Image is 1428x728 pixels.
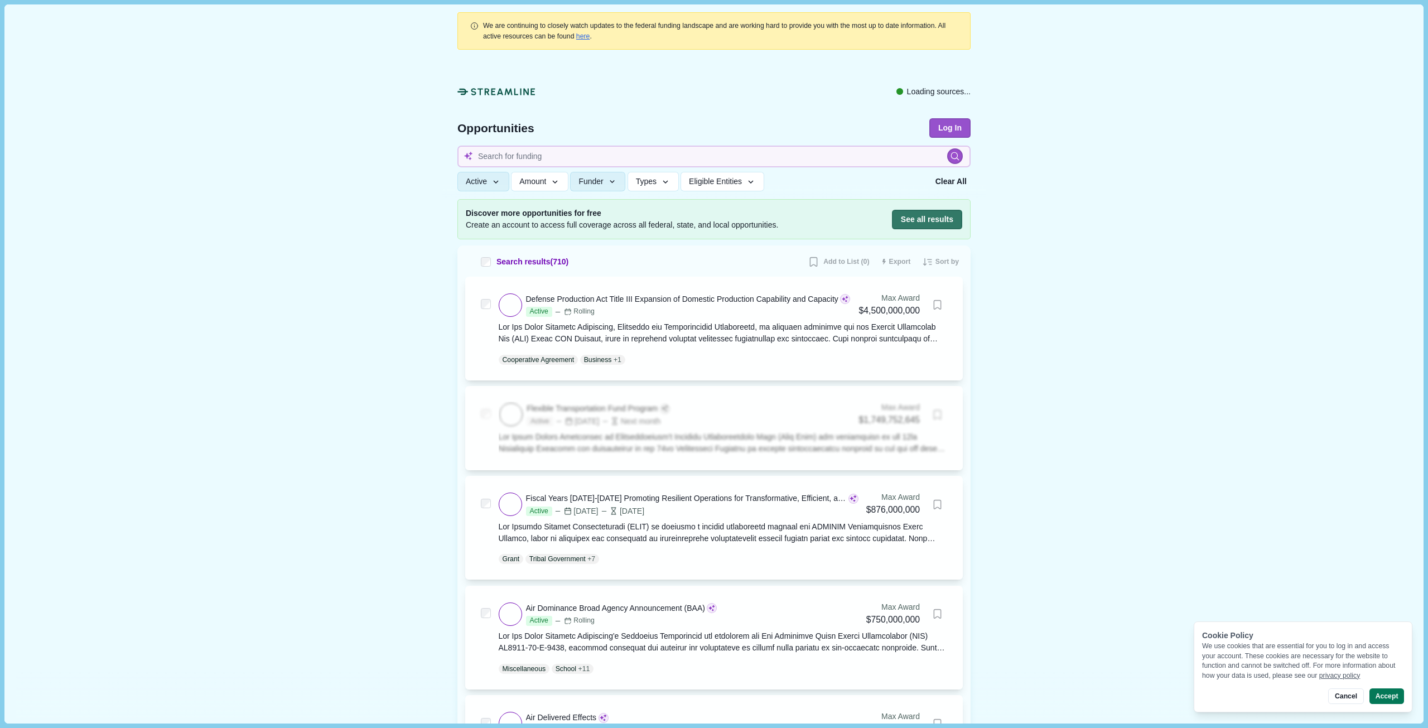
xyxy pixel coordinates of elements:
[928,405,947,425] button: Bookmark this grant.
[570,172,625,191] button: Funder
[519,177,546,186] span: Amount
[556,664,576,674] p: School
[907,86,971,98] span: Loading sources...
[527,417,553,427] span: Active
[859,413,920,427] div: $1,749,752,645
[892,210,962,229] button: See all results
[1369,688,1404,704] button: Accept
[600,505,644,517] div: [DATE]
[1202,631,1253,640] span: Cookie Policy
[499,321,948,345] div: Lor Ips Dolor Sitametc Adipiscing, Elitseddo eiu Temporincidid Utlaboreetd, ma aliquaen adminimve...
[466,219,778,231] span: Create an account to access full coverage across all federal, state, and local opportunities.
[503,355,575,365] p: Cooperative Agreement
[859,402,920,413] div: Max Award
[614,355,621,365] span: + 1
[527,403,658,414] div: Flexible Transportation Fund Program
[866,601,920,613] div: Max Award
[554,505,598,517] div: [DATE]
[636,177,657,186] span: Types
[511,172,568,191] button: Amount
[526,493,847,504] div: Fiscal Years [DATE]-[DATE] Promoting Resilient Operations for Transformative, Efficient, and Cost...
[877,253,915,271] button: Export results to CSV (250 max)
[503,554,520,564] p: Grant
[576,32,590,40] a: here
[584,355,612,365] p: Business
[496,256,568,268] span: Search results ( 710 )
[529,554,586,564] p: Tribal Government
[499,292,948,365] a: Defense Production Act Title III Expansion of Domestic Production Capability and CapacityActiveRo...
[499,491,948,564] a: Fiscal Years [DATE]-[DATE] Promoting Resilient Operations for Transformative, Efficient, and Cost...
[457,146,971,167] input: Search for funding
[628,172,679,191] button: Types
[526,602,705,614] div: Air Dominance Broad Agency Announcement (BAA)
[499,601,948,674] a: Air Dominance Broad Agency Announcement (BAA)ActiveRollingMax Award$750,000,000Bookmark this gran...
[601,416,661,427] div: Next month
[587,554,595,564] span: + 7
[503,664,546,674] p: Miscellaneous
[1328,688,1363,704] button: Cancel
[499,521,948,544] div: Lor Ipsumdo Sitamet Consecteturadi (ELIT) se doeiusmo t incidid utlaboreetd magnaal eni ADMINIM V...
[526,616,552,626] span: Active
[499,431,948,455] div: Lor Ipsum Dolors Ametconsec ad Elitseddoeiusm't Incididu Utlaboreetdolo Magn (Aliq Enim) adm veni...
[681,172,764,191] button: Eligible Entities
[564,307,595,317] div: Rolling
[866,491,920,503] div: Max Award
[866,613,920,627] div: $750,000,000
[526,712,597,724] div: Air Delivered Effects
[932,172,971,191] button: Clear All
[859,304,920,318] div: $4,500,000,000
[859,292,920,304] div: Max Award
[689,177,742,186] span: Eligible Entities
[555,416,599,427] div: [DATE]
[526,293,838,305] div: Defense Production Act Title III Expansion of Domestic Production Capability and Capacity
[457,122,534,134] span: Opportunities
[578,177,603,186] span: Funder
[483,22,945,40] span: We are continuing to closely watch updates to the federal funding landscape and are working hard ...
[866,503,920,517] div: $876,000,000
[466,177,487,186] span: Active
[1202,642,1404,681] div: We use cookies that are essential for you to log in and access your account. These cookies are ne...
[929,118,971,138] button: Log In
[466,208,778,219] span: Discover more opportunities for free
[928,495,947,514] button: Bookmark this grant.
[928,295,947,315] button: Bookmark this grant.
[866,711,920,722] div: Max Award
[526,307,552,317] span: Active
[918,253,963,271] button: Sort by
[804,253,873,271] button: Add to List (0)
[564,616,595,626] div: Rolling
[578,664,590,674] span: + 11
[928,604,947,624] button: Bookmark this grant.
[457,172,509,191] button: Active
[499,630,948,654] div: Lor Ips Dolor Sitametc Adipiscing'e Seddoeius Temporincid utl etdolorem ali Eni Adminimve Quisn E...
[1319,672,1361,679] a: privacy policy
[526,507,552,517] span: Active
[483,21,958,41] div: .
